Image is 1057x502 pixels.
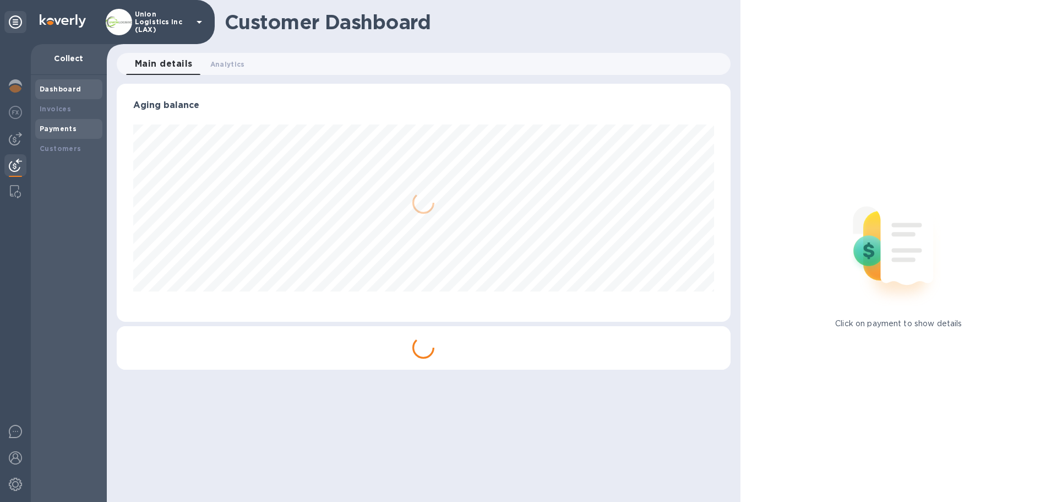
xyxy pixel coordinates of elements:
[133,100,714,111] h3: Aging balance
[40,53,98,64] p: Collect
[40,14,86,28] img: Logo
[40,144,81,153] b: Customers
[835,318,962,330] p: Click on payment to show details
[135,56,193,72] span: Main details
[40,105,71,113] b: Invoices
[225,10,723,34] h1: Customer Dashboard
[40,125,77,133] b: Payments
[135,10,190,34] p: Union Logistics Inc (LAX)
[9,106,22,119] img: Foreign exchange
[210,58,245,70] span: Analytics
[4,11,26,33] div: Unpin categories
[40,85,81,93] b: Dashboard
